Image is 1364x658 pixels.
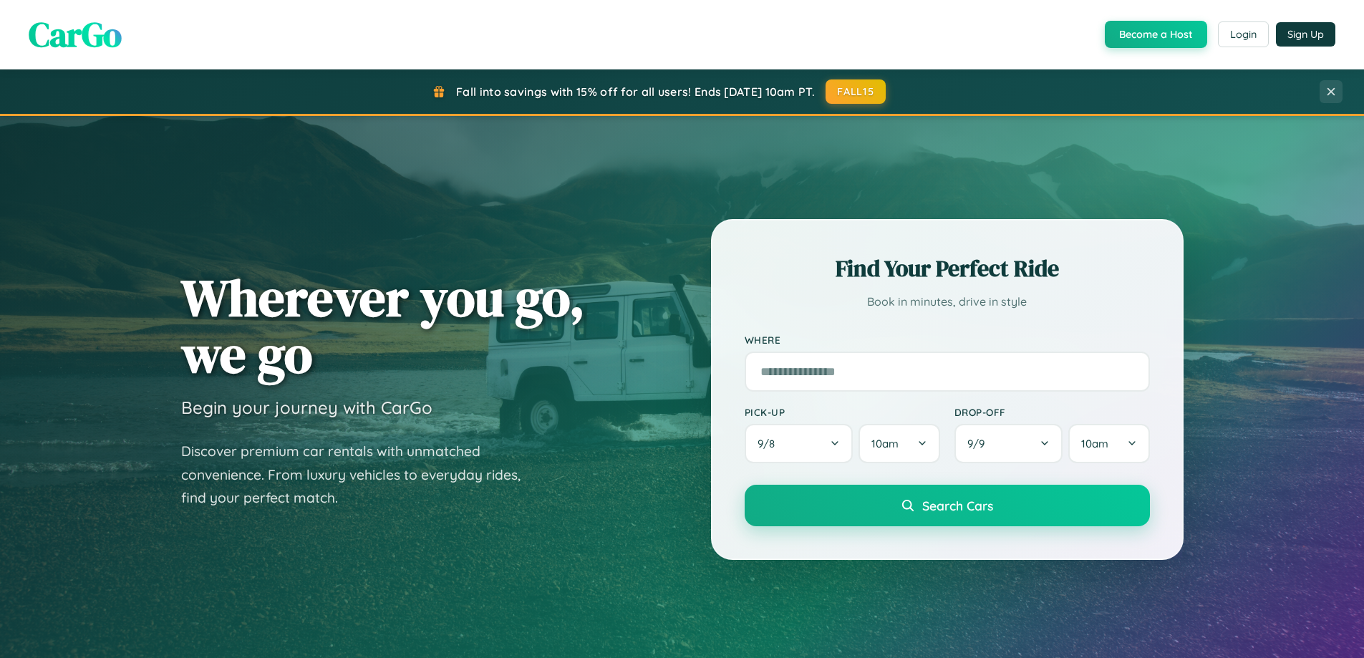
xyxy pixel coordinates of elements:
[745,485,1150,526] button: Search Cars
[826,79,886,104] button: FALL15
[745,253,1150,284] h2: Find Your Perfect Ride
[745,424,853,463] button: 9/8
[758,437,782,450] span: 9 / 8
[1105,21,1207,48] button: Become a Host
[456,84,815,99] span: Fall into savings with 15% off for all users! Ends [DATE] 10am PT.
[181,440,539,510] p: Discover premium car rentals with unmatched convenience. From luxury vehicles to everyday rides, ...
[922,498,993,513] span: Search Cars
[181,397,432,418] h3: Begin your journey with CarGo
[871,437,899,450] span: 10am
[954,406,1150,418] label: Drop-off
[745,334,1150,346] label: Where
[967,437,992,450] span: 9 / 9
[29,11,122,58] span: CarGo
[745,406,940,418] label: Pick-up
[1218,21,1269,47] button: Login
[1276,22,1335,47] button: Sign Up
[954,424,1063,463] button: 9/9
[1081,437,1108,450] span: 10am
[858,424,939,463] button: 10am
[745,291,1150,312] p: Book in minutes, drive in style
[181,269,585,382] h1: Wherever you go, we go
[1068,424,1149,463] button: 10am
